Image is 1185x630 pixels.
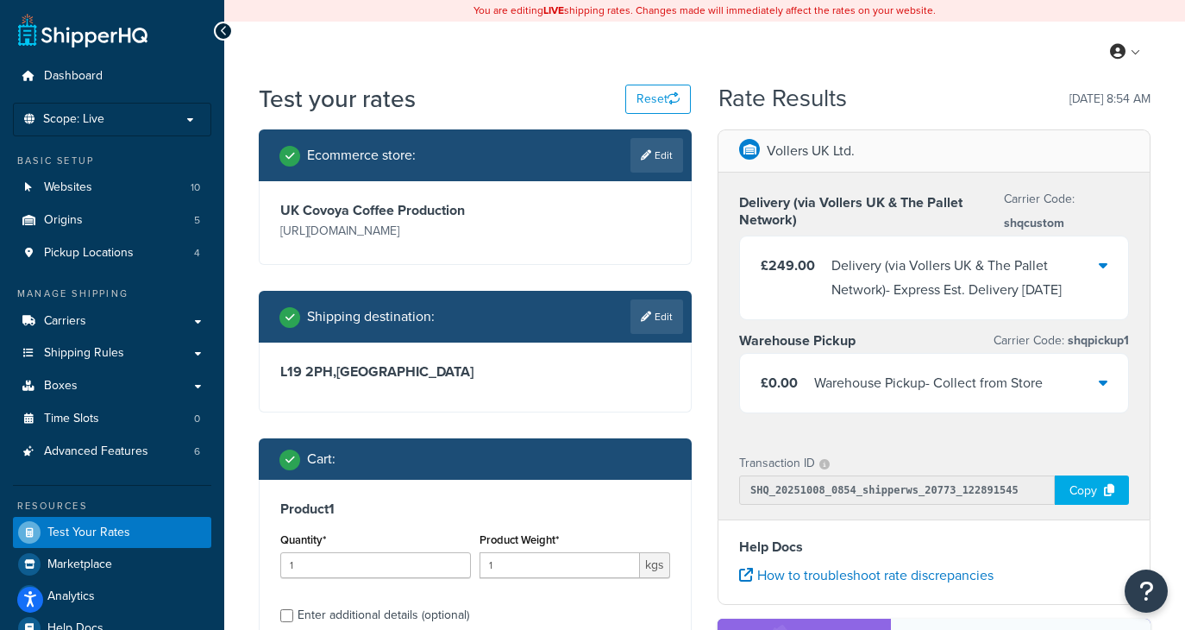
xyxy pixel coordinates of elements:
span: shqpickup1 [1064,331,1129,350]
span: £249.00 [761,255,815,275]
li: Pickup Locations [13,237,211,269]
a: Dashboard [13,60,211,92]
button: Open Resource Center [1125,570,1168,613]
a: Websites10 [13,172,211,204]
span: Boxes [44,379,78,394]
a: Time Slots0 [13,403,211,435]
span: kgs [640,552,670,578]
b: LIVE [543,3,564,18]
div: Basic Setup [13,154,211,168]
span: Pickup Locations [44,246,134,261]
a: How to troubleshoot rate discrepancies [739,565,994,585]
span: Analytics [47,589,95,604]
h3: L19 2PH , [GEOGRAPHIC_DATA] [280,363,670,381]
a: Test Your Rates [13,517,211,548]
h3: Delivery (via Vollers UK & The Pallet Network) [739,194,1004,229]
span: shqcustom [1004,214,1064,232]
a: Edit [630,299,683,334]
li: Websites [13,172,211,204]
input: 0 [280,552,471,578]
h3: Product 1 [280,501,670,518]
span: Websites [44,180,92,195]
p: [URL][DOMAIN_NAME] [280,219,471,243]
div: Resources [13,499,211,513]
a: Edit [630,138,683,173]
li: Time Slots [13,403,211,435]
a: Marketplace [13,549,211,580]
p: [DATE] 8:54 AM [1069,87,1151,111]
h1: Test your rates [259,82,416,116]
button: Reset [625,85,691,114]
span: 10 [191,180,200,195]
span: Origins [44,213,83,228]
span: Scope: Live [43,112,104,127]
h3: UK Covoya Coffee Production [280,202,471,219]
a: Boxes [13,370,211,402]
span: 0 [194,412,200,426]
h2: Rate Results [718,85,847,112]
h2: Ecommerce store : [307,148,416,163]
span: £0.00 [761,373,798,393]
li: Advanced Features [13,436,211,468]
span: Time Slots [44,412,99,426]
span: 4 [194,246,200,261]
p: Vollers UK Ltd. [767,139,855,163]
label: Quantity* [280,533,326,546]
span: 5 [194,213,200,228]
a: Origins5 [13,205,211,236]
div: Delivery (via Vollers UK & The Pallet Network) - Express Est. Delivery [DATE] [831,254,1099,302]
label: Product Weight* [480,533,559,546]
a: Analytics [13,581,211,612]
h4: Help Docs [739,537,1129,558]
h2: Shipping destination : [307,309,435,324]
span: Marketplace [47,558,112,572]
div: Warehouse Pickup - Collect from Store [814,371,1043,395]
p: Carrier Code: [1004,187,1129,236]
div: Enter additional details (optional) [298,603,469,627]
h3: Warehouse Pickup [739,332,856,350]
h2: Cart : [307,451,335,467]
span: Shipping Rules [44,346,124,361]
div: Manage Shipping [13,287,211,301]
p: Transaction ID [739,451,815,476]
span: Dashboard [44,69,103,84]
input: Enter additional details (optional) [280,609,293,622]
li: Origins [13,205,211,236]
span: Carriers [44,314,86,329]
span: Test Your Rates [47,526,130,540]
p: Carrier Code: [994,329,1129,353]
div: Copy [1055,476,1129,505]
a: Advanced Features6 [13,436,211,468]
input: 0.00 [480,552,640,578]
a: Shipping Rules [13,337,211,369]
a: Pickup Locations4 [13,237,211,269]
span: Advanced Features [44,444,148,459]
span: 6 [194,444,200,459]
a: Carriers [13,306,211,337]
